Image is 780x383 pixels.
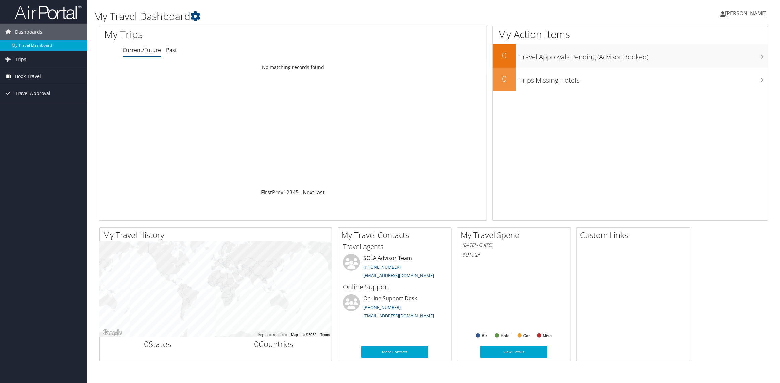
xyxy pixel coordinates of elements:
[15,51,26,68] span: Trips
[290,189,293,196] a: 3
[272,189,284,196] a: Prev
[501,333,511,338] text: Hotel
[315,189,325,196] a: Last
[363,264,401,270] a: [PHONE_NUMBER]
[99,61,487,73] td: No matching records found
[104,27,320,41] h1: My Trips
[258,332,287,337] button: Keyboard shortcuts
[519,49,768,62] h3: Travel Approvals Pending (Advisor Booked)
[15,24,42,40] span: Dashboards
[299,189,303,196] span: …
[480,346,547,358] a: View Details
[284,189,287,196] a: 1
[363,313,434,319] a: [EMAIL_ADDRESS][DOMAIN_NAME]
[363,272,434,278] a: [EMAIL_ADDRESS][DOMAIN_NAME]
[720,3,773,23] a: [PERSON_NAME]
[101,328,123,337] img: Google
[519,72,768,85] h3: Trips Missing Hotels
[343,282,446,292] h3: Online Support
[144,338,149,349] span: 0
[493,50,516,61] h2: 0
[94,9,547,23] h1: My Travel Dashboard
[343,242,446,251] h3: Travel Agents
[493,68,768,91] a: 0Trips Missing Hotels
[462,251,468,258] span: $0
[15,4,82,20] img: airportal-logo.png
[523,333,530,338] text: Car
[543,333,552,338] text: Misc
[493,73,516,84] h2: 0
[361,346,428,358] a: More Contacts
[221,338,327,350] h2: Countries
[293,189,296,196] a: 4
[15,85,50,102] span: Travel Approval
[725,10,767,17] span: [PERSON_NAME]
[15,68,41,85] span: Book Travel
[101,328,123,337] a: Open this area in Google Maps (opens a new window)
[105,338,211,350] h2: States
[103,229,332,241] h2: My Travel History
[303,189,315,196] a: Next
[482,333,487,338] text: Air
[296,189,299,196] a: 5
[340,254,450,281] li: SOLA Advisor Team
[461,229,571,241] h2: My Travel Spend
[340,294,450,322] li: On-line Support Desk
[261,189,272,196] a: First
[287,189,290,196] a: 2
[363,304,401,310] a: [PHONE_NUMBER]
[320,333,330,337] a: Terms (opens in new tab)
[462,251,566,258] h6: Total
[462,242,566,248] h6: [DATE] - [DATE]
[493,44,768,68] a: 0Travel Approvals Pending (Advisor Booked)
[123,46,161,54] a: Current/Future
[580,229,690,241] h2: Custom Links
[254,338,259,349] span: 0
[291,333,316,337] span: Map data ©2025
[493,27,768,41] h1: My Action Items
[341,229,451,241] h2: My Travel Contacts
[166,46,177,54] a: Past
